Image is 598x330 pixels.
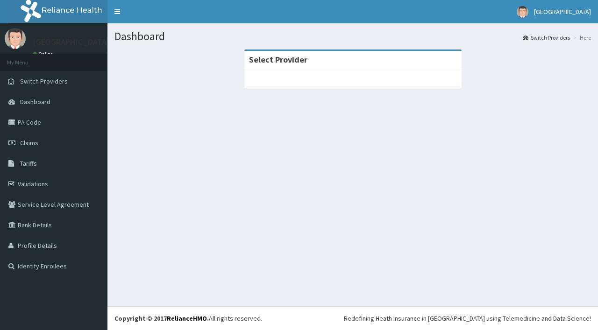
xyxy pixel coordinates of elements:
span: Tariffs [20,159,37,168]
span: [GEOGRAPHIC_DATA] [534,7,591,16]
a: Online [33,51,55,57]
span: Switch Providers [20,77,68,85]
div: Redefining Heath Insurance in [GEOGRAPHIC_DATA] using Telemedicine and Data Science! [344,314,591,323]
img: User Image [517,6,528,18]
li: Here [571,34,591,42]
span: Dashboard [20,98,50,106]
span: Claims [20,139,38,147]
a: RelianceHMO [167,314,207,323]
h1: Dashboard [114,30,591,42]
strong: Copyright © 2017 . [114,314,209,323]
footer: All rights reserved. [107,306,598,330]
img: User Image [5,28,26,49]
p: [GEOGRAPHIC_DATA] [33,38,110,46]
strong: Select Provider [249,54,307,65]
a: Switch Providers [523,34,570,42]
